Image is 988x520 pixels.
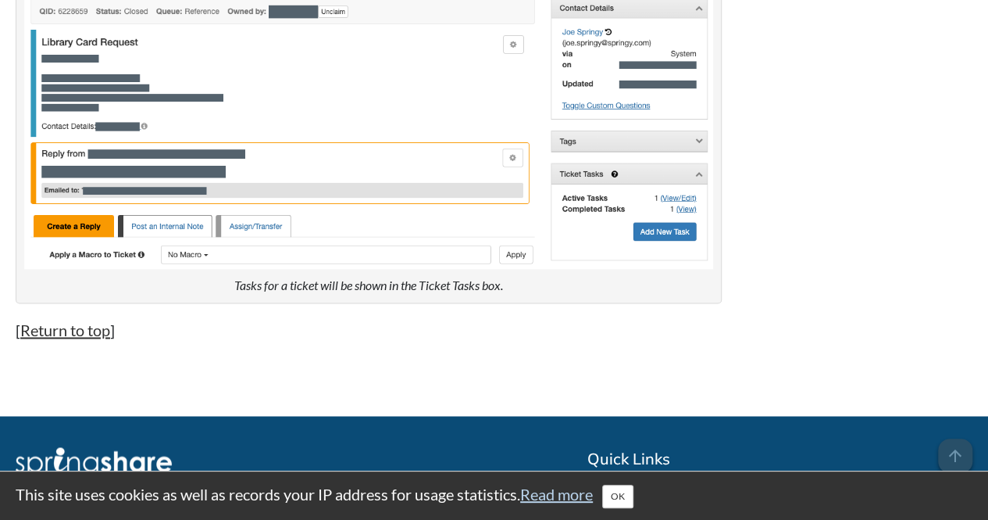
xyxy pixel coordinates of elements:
[587,447,972,469] h2: Quick Links
[602,485,633,508] button: Close
[520,485,593,504] a: Read more
[938,439,972,473] span: arrow_upward
[234,277,503,294] figcaption: Tasks for a ticket will be shown in the Ticket Tasks box.
[20,321,110,339] a: Return to top
[938,440,972,459] a: arrow_upward
[16,447,172,477] img: Springshare
[16,319,722,341] p: [ ]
